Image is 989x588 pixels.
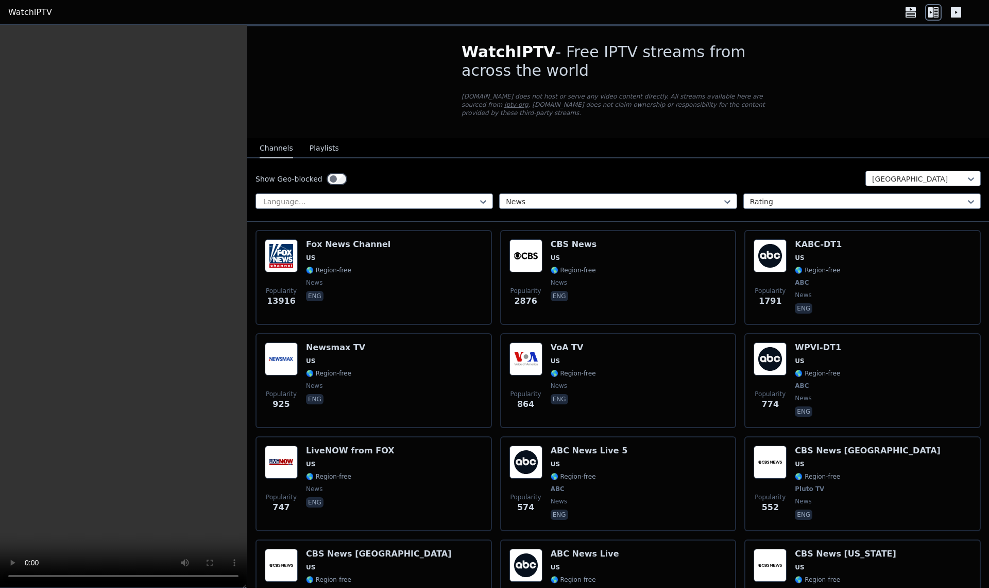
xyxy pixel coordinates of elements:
[265,549,298,582] img: CBS News Los Angeles
[462,92,775,117] p: [DOMAIN_NAME] does not host or serve any video content directly. All streams available here are s...
[795,303,812,314] p: eng
[306,239,390,250] h6: Fox News Channel
[795,382,809,390] span: ABC
[509,446,542,479] img: ABC News Live 5
[306,563,315,571] span: US
[551,497,567,505] span: news
[306,497,323,508] p: eng
[795,510,812,520] p: eng
[306,472,351,481] span: 🌎 Region-free
[795,369,840,378] span: 🌎 Region-free
[306,369,351,378] span: 🌎 Region-free
[306,446,395,456] h6: LiveNOW from FOX
[754,549,787,582] img: CBS News New York
[517,501,534,514] span: 574
[310,139,339,158] button: Playlists
[551,254,560,262] span: US
[551,382,567,390] span: news
[266,390,297,398] span: Popularity
[551,357,560,365] span: US
[510,390,541,398] span: Popularity
[306,279,322,287] span: news
[510,287,541,295] span: Popularity
[306,394,323,404] p: eng
[795,357,804,365] span: US
[306,576,351,584] span: 🌎 Region-free
[551,446,628,456] h6: ABC News Live 5
[754,342,787,375] img: WPVI-DT1
[795,446,941,456] h6: CBS News [GEOGRAPHIC_DATA]
[795,497,811,505] span: news
[510,493,541,501] span: Popularity
[795,576,840,584] span: 🌎 Region-free
[795,239,842,250] h6: KABC-DT1
[504,101,528,108] a: iptv-org
[551,460,560,468] span: US
[754,239,787,272] img: KABC-DT1
[265,342,298,375] img: Newsmax TV
[551,342,596,353] h6: VoA TV
[551,563,560,571] span: US
[509,239,542,272] img: CBS News
[509,549,542,582] img: ABC News Live
[551,485,565,493] span: ABC
[762,398,779,411] span: 774
[306,291,323,301] p: eng
[266,493,297,501] span: Popularity
[272,398,289,411] span: 925
[260,139,293,158] button: Channels
[795,291,811,299] span: news
[551,369,596,378] span: 🌎 Region-free
[255,174,322,184] label: Show Geo-blocked
[517,398,534,411] span: 864
[266,287,297,295] span: Popularity
[267,295,296,307] span: 13916
[306,549,452,559] h6: CBS News [GEOGRAPHIC_DATA]
[551,549,619,559] h6: ABC News Live
[762,501,779,514] span: 552
[551,291,568,301] p: eng
[551,472,596,481] span: 🌎 Region-free
[795,485,824,493] span: Pluto TV
[265,446,298,479] img: LiveNOW from FOX
[795,406,812,417] p: eng
[795,279,809,287] span: ABC
[755,287,786,295] span: Popularity
[551,279,567,287] span: news
[306,460,315,468] span: US
[754,446,787,479] img: CBS News Boston
[306,342,365,353] h6: Newsmax TV
[551,576,596,584] span: 🌎 Region-free
[306,357,315,365] span: US
[795,472,840,481] span: 🌎 Region-free
[551,510,568,520] p: eng
[795,549,896,559] h6: CBS News [US_STATE]
[795,266,840,274] span: 🌎 Region-free
[551,266,596,274] span: 🌎 Region-free
[509,342,542,375] img: VoA TV
[551,394,568,404] p: eng
[795,254,804,262] span: US
[306,382,322,390] span: news
[755,390,786,398] span: Popularity
[759,295,782,307] span: 1791
[306,254,315,262] span: US
[272,501,289,514] span: 747
[306,266,351,274] span: 🌎 Region-free
[462,43,775,80] h1: - Free IPTV streams from across the world
[8,6,52,19] a: WatchIPTV
[551,239,597,250] h6: CBS News
[795,342,841,353] h6: WPVI-DT1
[795,460,804,468] span: US
[265,239,298,272] img: Fox News Channel
[514,295,537,307] span: 2876
[462,43,556,61] span: WatchIPTV
[795,394,811,402] span: news
[306,485,322,493] span: news
[795,563,804,571] span: US
[755,493,786,501] span: Popularity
